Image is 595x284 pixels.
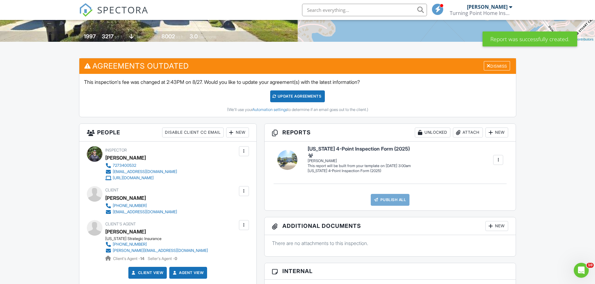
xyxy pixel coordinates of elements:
div: Disable Client CC Email [162,128,224,137]
span: Lot Size [147,35,161,39]
div: Dismiss [484,61,510,71]
div: 1997 [84,33,96,40]
div: [PERSON_NAME] [308,152,411,163]
div: [PHONE_NUMBER] [113,242,147,247]
div: [PERSON_NAME] [105,193,146,203]
a: Client View [131,270,164,276]
h3: People [79,124,256,142]
a: 7273400532 [105,162,177,169]
span: Built [76,35,83,39]
span: SPECTORA [97,3,148,16]
span: sq. ft. [115,35,123,39]
div: 8002 [161,33,175,40]
span: slab [135,35,141,39]
div: [URL][DOMAIN_NAME] [113,176,154,181]
input: Search everything... [302,4,427,16]
span: Client's Agent [105,222,136,226]
strong: 0 [175,256,177,261]
a: [PERSON_NAME] [105,227,146,236]
div: New [485,221,508,231]
div: New [226,128,249,137]
div: [PERSON_NAME] [105,153,146,162]
iframe: Intercom live chat [574,263,589,278]
span: Client [105,188,119,192]
div: Attach [453,128,483,137]
div: Turning Point Home Inspections [450,10,512,16]
a: [PHONE_NUMBER] [105,241,208,248]
span: bathrooms [199,35,216,39]
div: Update Agreements [270,90,325,102]
div: [EMAIL_ADDRESS][DOMAIN_NAME] [113,169,177,174]
div: Report was successfully created. [483,31,577,46]
div: [PERSON_NAME] [467,4,508,10]
h3: Reports [265,124,516,142]
div: [PERSON_NAME][EMAIL_ADDRESS][DOMAIN_NAME] [113,248,208,253]
div: (We'll use your to determine if an email goes out to the client.) [84,107,511,112]
div: New [485,128,508,137]
span: sq.ft. [176,35,184,39]
a: Publish All [371,194,410,206]
div: [US_STATE] 4-Point Inspection Form (2025) [308,168,411,174]
span: Inspector [105,148,127,152]
a: Automation settings [252,107,287,112]
a: [EMAIL_ADDRESS][DOMAIN_NAME] [105,209,177,215]
a: SPECTORA [79,8,148,22]
div: [US_STATE] Strategic Insurance [105,236,213,241]
span: 10 [587,263,594,268]
div: This report will be built from your template on [DATE] 3:00am [308,163,411,168]
div: [EMAIL_ADDRESS][DOMAIN_NAME] [113,209,177,214]
span: Client's Agent - [113,256,145,261]
div: 3217 [102,33,114,40]
p: There are no attachments to this inspection. [272,240,508,247]
a: [PHONE_NUMBER] [105,203,177,209]
div: 3.0 [190,33,198,40]
strong: 14 [140,256,144,261]
div: Unlocked [415,128,450,137]
div: This inspection's fee was changed at 2:43PM on 8/27. Would you like to update your agreement(s) w... [79,74,516,117]
a: [PERSON_NAME][EMAIL_ADDRESS][DOMAIN_NAME] [105,248,208,254]
h6: [US_STATE] 4-Point Inspection Form (2025) [308,146,411,152]
h3: Agreements Outdated [79,58,516,74]
h3: Internal [265,263,516,279]
a: [EMAIL_ADDRESS][DOMAIN_NAME] [105,169,177,175]
div: [PHONE_NUMBER] [113,203,147,208]
a: Agent View [171,270,204,276]
div: 7273400532 [113,163,136,168]
h3: Additional Documents [265,217,516,235]
img: The Best Home Inspection Software - Spectora [79,3,93,17]
a: [URL][DOMAIN_NAME] [105,175,177,181]
span: Seller's Agent - [148,256,177,261]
